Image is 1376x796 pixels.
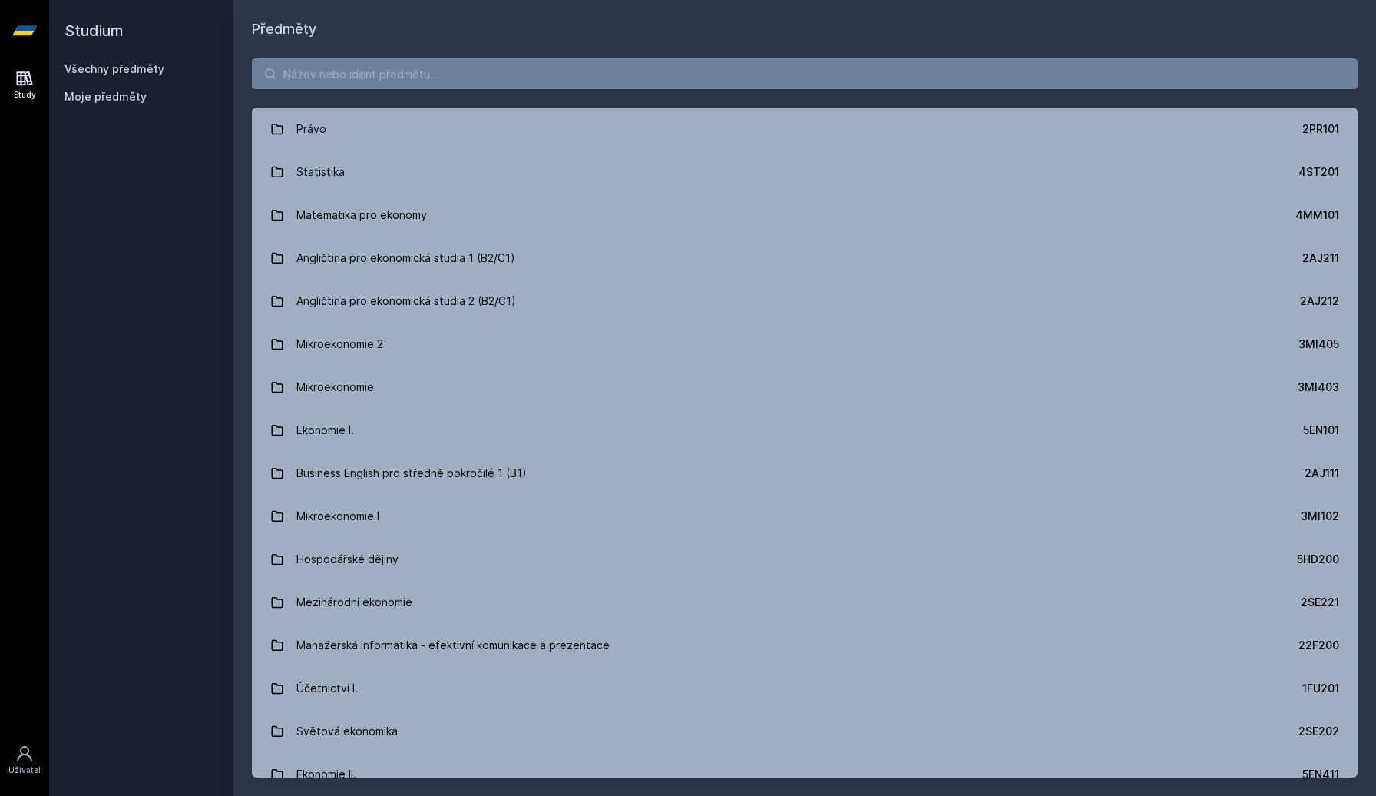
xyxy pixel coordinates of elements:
div: Mikroekonomie 2 [296,329,383,360]
span: Moje předměty [64,89,147,104]
div: 4MM101 [1295,207,1339,223]
div: 5EN411 [1302,767,1339,782]
div: Manažerská informatika - efektivní komunikace a prezentace [296,630,610,661]
h1: Předměty [252,18,1358,40]
div: 3MI102 [1301,509,1339,524]
div: Angličtina pro ekonomická studia 1 (B2/C1) [296,243,515,274]
div: 3MI403 [1298,380,1339,395]
a: Účetnictví I. 1FU201 [252,667,1358,710]
div: Hospodářské dějiny [296,544,399,575]
div: 2AJ111 [1305,466,1339,481]
a: Hospodářské dějiny 5HD200 [252,538,1358,581]
div: Mezinárodní ekonomie [296,587,412,618]
div: 2PR101 [1302,121,1339,137]
a: Matematika pro ekonomy 4MM101 [252,194,1358,237]
div: Study [14,89,36,101]
div: Business English pro středně pokročilé 1 (B1) [296,458,527,489]
div: Ekonomie II. [296,759,356,790]
div: Světová ekonomika [296,716,398,747]
a: Business English pro středně pokročilé 1 (B1) 2AJ111 [252,452,1358,495]
div: Účetnictví I. [296,673,358,704]
a: Právo 2PR101 [252,108,1358,151]
div: Angličtina pro ekonomická studia 2 (B2/C1) [296,286,516,317]
a: Statistika 4ST201 [252,151,1358,194]
a: Světová ekonomika 2SE202 [252,710,1358,753]
div: Ekonomie I. [296,415,354,446]
div: 5HD200 [1297,552,1339,567]
div: 2AJ212 [1300,294,1339,309]
a: Manažerská informatika - efektivní komunikace a prezentace 22F200 [252,624,1358,667]
div: 2SE202 [1298,724,1339,739]
div: Mikroekonomie I [296,501,379,532]
a: Všechny předměty [64,62,164,75]
div: Mikroekonomie [296,372,374,403]
a: Ekonomie I. 5EN101 [252,409,1358,452]
div: Právo [296,114,326,144]
div: Matematika pro ekonomy [296,200,427,231]
a: Angličtina pro ekonomická studia 2 (B2/C1) 2AJ212 [252,280,1358,323]
a: Study [3,61,46,108]
a: Angličtina pro ekonomická studia 1 (B2/C1) 2AJ211 [252,237,1358,280]
a: Mezinárodní ekonomie 2SE221 [252,581,1358,624]
a: Uživatel [3,737,46,784]
div: 4ST201 [1298,164,1339,180]
a: Ekonomie II. 5EN411 [252,753,1358,796]
div: 5EN101 [1303,423,1339,438]
div: Statistika [296,157,345,187]
div: Uživatel [8,764,41,776]
div: 2SE221 [1301,595,1339,610]
div: 22F200 [1298,638,1339,653]
a: Mikroekonomie 3MI403 [252,366,1358,409]
a: Mikroekonomie 2 3MI405 [252,323,1358,366]
div: 1FU201 [1302,681,1339,696]
div: 3MI405 [1298,337,1339,352]
div: 2AJ211 [1302,250,1339,266]
input: Název nebo ident předmětu… [252,58,1358,89]
a: Mikroekonomie I 3MI102 [252,495,1358,538]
